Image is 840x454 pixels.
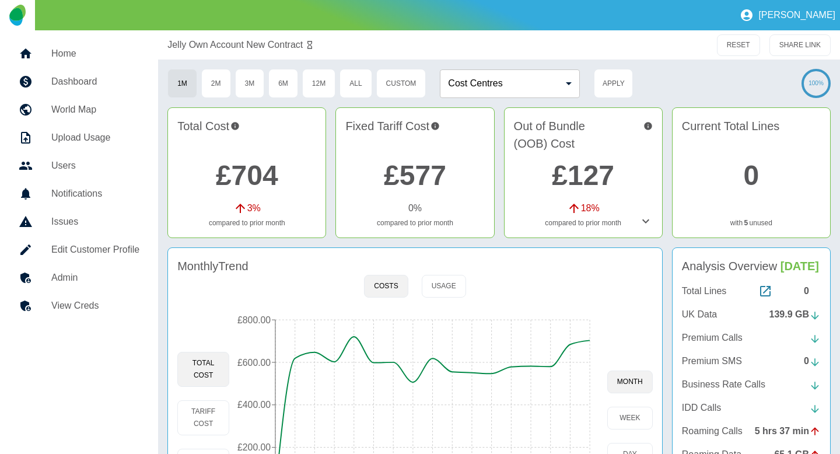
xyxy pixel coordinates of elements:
button: 12M [302,69,335,98]
p: Premium SMS [682,354,742,368]
h5: Issues [51,215,139,229]
h5: Upload Usage [51,131,139,145]
h5: Notifications [51,187,139,201]
p: Total Lines [682,284,727,298]
span: [DATE] [780,260,819,273]
a: Business Rate Calls [682,378,821,392]
p: Business Rate Calls [682,378,765,392]
h5: Dashboard [51,75,139,89]
button: 6M [268,69,298,98]
button: Usage [422,275,466,298]
div: 5 hrs 37 min [755,424,821,438]
button: week [607,407,653,429]
div: 139.9 GB [769,308,821,322]
h5: Admin [51,271,139,285]
tspan: £400.00 [237,400,271,410]
button: SHARE LINK [769,34,831,56]
button: Costs [364,275,408,298]
a: Dashboard [9,68,149,96]
p: IDD Calls [682,401,722,415]
a: Users [9,152,149,180]
button: month [607,371,653,393]
div: 0 [804,354,821,368]
tspan: £600.00 [237,358,271,368]
button: RESET [717,34,760,56]
button: [PERSON_NAME] [735,4,840,27]
a: IDD Calls [682,401,821,415]
h5: Users [51,159,139,173]
h5: Edit Customer Profile [51,243,139,257]
text: 100% [808,80,824,86]
button: Custom [376,69,426,98]
button: Tariff Cost [177,400,229,435]
p: UK Data [682,308,717,322]
a: Upload Usage [9,124,149,152]
h4: Monthly Trend [177,257,249,275]
a: Notifications [9,180,149,208]
a: Premium Calls [682,331,821,345]
tspan: £800.00 [237,315,271,325]
h4: Analysis Overview [682,257,821,275]
a: Premium SMS0 [682,354,821,368]
img: Logo [9,5,25,26]
a: Admin [9,264,149,292]
h5: Home [51,47,139,61]
button: Apply [594,69,633,98]
a: World Map [9,96,149,124]
button: All [339,69,372,98]
p: [PERSON_NAME] [758,10,835,20]
p: Premium Calls [682,331,743,345]
a: UK Data139.9 GB [682,308,821,322]
button: 1M [167,69,197,98]
a: Roaming Calls5 hrs 37 min [682,424,821,438]
a: Edit Customer Profile [9,236,149,264]
button: 2M [201,69,231,98]
a: Jelly Own Account New Contract [167,38,303,52]
div: 0 [804,284,821,298]
button: Total Cost [177,352,229,387]
tspan: £200.00 [237,442,271,452]
a: Home [9,40,149,68]
a: Issues [9,208,149,236]
button: 3M [235,69,265,98]
a: View Creds [9,292,149,320]
p: Roaming Calls [682,424,743,438]
h5: View Creds [51,299,139,313]
a: Total Lines0 [682,284,821,298]
h5: World Map [51,103,139,117]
